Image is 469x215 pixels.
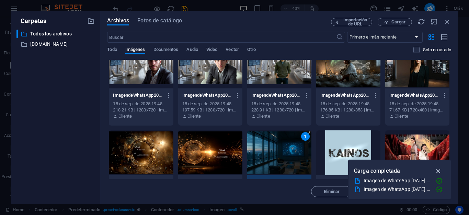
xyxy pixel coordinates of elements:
[107,45,117,55] span: Todo
[113,107,169,113] div: 218.21 KB | 1280x720 | image/jpeg
[391,20,405,24] span: Cargar
[311,186,352,197] button: Eliminar
[226,45,239,55] span: Vector
[251,101,307,107] div: 18 de sep. de 2025 19:48
[30,30,82,38] p: Todos los archivos
[431,18,438,25] i: Minimizar
[107,17,129,25] span: Archivos
[320,92,370,98] p: ImagendeWhatsApp2025-08-06alas11.56.12_515c2469-sZ0EZiesyPnuOhAsrmnl5A.jpg
[118,113,132,119] p: Cliente
[16,17,46,25] p: Carpetas
[325,113,339,119] p: Cliente
[324,190,340,194] span: Eliminar
[16,30,18,38] div: ​
[417,18,425,25] i: Volver a cargar
[87,17,95,25] i: Crear carpeta
[113,101,169,107] div: 18 de sep. de 2025 19:48
[125,45,145,55] span: Imágenes
[354,166,400,175] p: Carga completada
[16,40,95,49] div: [DOMAIN_NAME]
[206,45,217,55] span: Video
[320,107,376,113] div: 176.85 KB | 1280x853 | image/jpeg
[113,92,163,98] p: ImagendeWhatsApp2025-08-06alas12.00.33_ad81beb9-rF_NCWoCREsI1h0NDX_nAQ.jpg
[394,113,408,119] p: Cliente
[187,113,201,119] p: Cliente
[389,101,445,107] div: 18 de sep. de 2025 19:48
[153,45,179,55] span: Documentos
[251,179,301,185] p: ImagendeWhatsApp2025-08-05alas19.11.25_335bacae-WGoAo7FvQ2Vyvy_4FcItrQ.jpg
[301,132,310,141] div: 1
[389,107,445,113] div: 71.67 KB | 720x480 | image/jpeg
[182,179,232,185] p: ImagendeWhatsApp2025-08-06alas11.57.29_07f62d83-WmkafKU1KXZRU4k7k_betA.jpg
[364,177,430,185] div: Imagen de WhatsApp [DATE] a las 11.46.06_3c2bc1f5.jpg
[423,47,451,53] p: Solo muestra los archivos que no están usándose en el sitio web. Los archivos añadidos durante es...
[113,179,163,185] p: ImagendeWhatsApp2025-08-06alas11.57.30_6c4e3c29-oamT-6C2HeuH88KjmPd7nQ.jpg
[320,101,376,107] div: 18 de sep. de 2025 19:48
[378,18,412,26] button: Cargar
[331,18,372,26] button: Importación de URL
[182,107,238,113] div: 197.59 KB | 1280x720 | image/jpeg
[107,32,336,43] input: Buscar
[186,45,198,55] span: Audio
[256,113,270,119] p: Cliente
[251,92,301,98] p: ImagendeWhatsApp2025-08-06alas12.00.34_567adcb2-Gs8c9EKb5gbGoCOeF9gsiw.jpg
[320,179,370,185] p: ImagendeWhatsApp2025-08-11alas07.04.53_6f0663d9-9h52zvDkDeIdDpnoQVPsNA.jpg
[341,18,369,26] span: Importación de URL
[182,101,238,107] div: 18 de sep. de 2025 19:48
[30,40,82,48] p: [DOMAIN_NAME]
[182,92,232,98] p: ImagendeWhatsApp2025-08-06alas12.00.34_21dff64f-UYsLL--JoX2oIjR1t9sWEw.jpg
[251,107,307,113] div: 228.91 KB | 1280x720 | image/jpeg
[364,185,430,193] div: Imagen de WhatsApp [DATE] a las 11.56.12_515c2469.jpg
[444,18,451,25] i: Cerrar
[137,17,182,25] span: Fotos de catálogo
[247,45,256,55] span: Otro
[389,92,439,98] p: ImagendeWhatsApp2025-08-05alas19.15.10_4e0fdfbd-nO0BdV2IL06QayBfV759ow.jpg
